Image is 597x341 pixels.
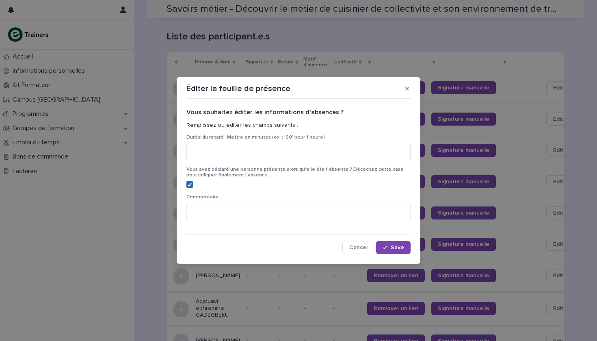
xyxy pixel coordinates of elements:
p: Éditer la feuille de présence [186,84,290,93]
h2: Vous souhaitez éditer les informations d'absences ? [186,109,411,116]
span: Cancel [349,245,368,250]
span: Commentaire [186,195,219,200]
span: Save [391,245,404,250]
p: Remplissez ou éditer les champs suivants : [186,122,411,129]
span: Vous avez déclaré une personne présente alors qu'elle était absente ? Décochez cette case pour in... [186,167,404,178]
button: Save [376,241,411,254]
button: Cancel [342,241,374,254]
span: Durée du retard · Mettre en minutes (ex. : '60' pour 1 heure) [186,135,325,140]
